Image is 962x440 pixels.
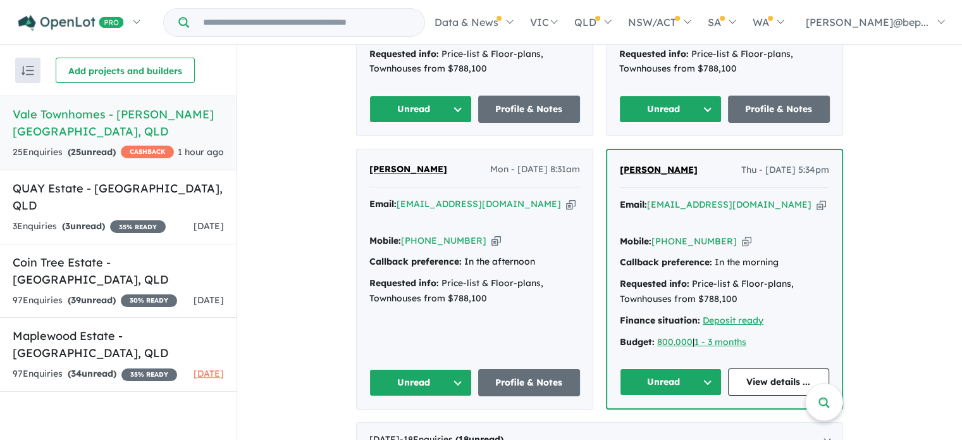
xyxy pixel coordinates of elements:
span: 35 % READY [110,220,166,233]
div: In the morning [620,255,829,270]
strong: ( unread) [68,368,116,379]
a: Deposit ready [703,315,763,326]
a: [PHONE_NUMBER] [401,235,486,246]
span: Thu - [DATE] 5:34pm [741,163,829,178]
a: [PERSON_NAME] [620,163,698,178]
span: Mon - [DATE] 8:31am [490,162,580,177]
span: 34 [71,368,82,379]
div: 3 Enquir ies [13,219,166,234]
strong: Email: [369,198,397,210]
strong: Requested info: [620,278,689,289]
span: 1 hour ago [178,146,224,158]
strong: Email: [620,199,647,210]
h5: Vale Townhomes - [PERSON_NAME][GEOGRAPHIC_DATA] , QLD [13,106,224,140]
a: [PERSON_NAME] [369,162,447,177]
input: Try estate name, suburb, builder or developer [192,9,422,36]
a: Profile & Notes [478,96,581,123]
h5: QUAY Estate - [GEOGRAPHIC_DATA] , QLD [13,180,224,214]
button: Copy [566,198,576,211]
span: CASHBACK [121,146,174,158]
div: 97 Enquir ies [13,293,177,308]
div: Price-list & Floor-plans, Townhouses from $788,100 [369,47,580,77]
button: Unread [369,369,472,396]
button: Copy [742,235,751,248]
strong: Finance situation: [620,315,700,326]
a: [EMAIL_ADDRESS][DOMAIN_NAME] [647,199,811,210]
strong: Requested info: [619,48,689,60]
a: View details ... [728,368,830,396]
strong: Callback preference: [369,256,462,267]
strong: Budget: [620,336,655,348]
span: [PERSON_NAME] [369,163,447,175]
strong: ( unread) [68,294,116,306]
span: [PERSON_NAME]@bep... [806,16,928,28]
a: 800.000 [657,336,693,348]
span: 30 % READY [121,294,177,307]
div: 25 Enquir ies [13,145,174,160]
div: | [620,335,829,350]
span: 35 % READY [121,368,177,381]
span: [DATE] [194,294,224,306]
strong: Callback preference: [620,256,712,268]
img: Openlot PRO Logo White [18,15,124,31]
h5: Coin Tree Estate - [GEOGRAPHIC_DATA] , QLD [13,254,224,288]
button: Copy [817,198,826,211]
span: [PERSON_NAME] [620,164,698,175]
button: Unread [369,96,472,123]
a: Profile & Notes [478,369,581,396]
button: Unread [620,368,722,396]
div: Price-list & Floor-plans, Townhouses from $788,100 [620,277,829,307]
strong: Requested info: [369,48,439,60]
strong: Mobile: [369,235,401,246]
div: In the afternoon [369,255,580,270]
button: Copy [491,234,501,248]
div: Price-list & Floor-plans, Townhouses from $788,100 [369,276,580,306]
strong: Requested info: [369,277,439,289]
strong: ( unread) [62,220,105,232]
div: Price-list & Floor-plans, Townhouses from $788,100 [619,47,830,77]
strong: ( unread) [68,146,116,158]
div: 97 Enquir ies [13,367,177,382]
span: 39 [71,294,81,306]
span: 3 [65,220,70,232]
a: 1 - 3 months [694,336,746,348]
a: Profile & Notes [728,96,830,123]
strong: Mobile: [620,236,651,247]
a: [EMAIL_ADDRESS][DOMAIN_NAME] [397,198,561,210]
a: [PHONE_NUMBER] [651,236,737,247]
button: Unread [619,96,722,123]
span: [DATE] [194,220,224,232]
span: [DATE] [194,368,224,379]
img: sort.svg [22,66,34,75]
span: 25 [71,146,81,158]
h5: Maplewood Estate - [GEOGRAPHIC_DATA] , QLD [13,327,224,361]
button: Add projects and builders [56,58,195,83]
